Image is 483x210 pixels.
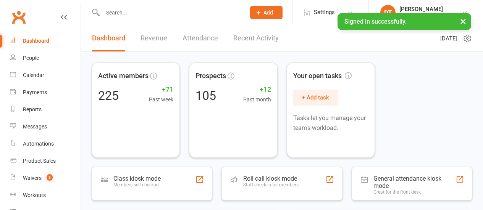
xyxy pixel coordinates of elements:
[9,8,28,27] a: Clubworx
[195,90,216,102] div: 105
[293,90,338,106] button: + Add task
[440,34,457,43] span: [DATE]
[243,182,299,188] div: Staff check-in for members
[23,72,44,78] div: Calendar
[10,32,81,50] a: Dashboard
[10,84,81,101] a: Payments
[183,25,218,51] a: Attendance
[113,182,161,188] div: Members self check-in
[23,55,39,61] div: People
[243,84,271,95] span: +12
[10,118,81,135] a: Messages
[10,67,81,84] a: Calendar
[344,18,407,25] span: Signed in successfully.
[314,4,335,21] span: Settings
[23,38,49,44] div: Dashboard
[141,25,167,51] a: Revenue
[399,13,444,19] div: Coastal Basketball
[98,71,149,82] span: Active members
[92,25,125,51] a: Dashboard
[23,141,54,147] div: Automations
[380,5,396,20] div: DT
[399,6,444,13] div: [PERSON_NAME]
[10,170,81,187] a: Waivers 8
[10,187,81,204] a: Workouts
[10,101,81,118] a: Reports
[373,175,456,189] div: General attendance kiosk mode
[100,7,241,18] input: Search...
[23,106,42,112] div: Reports
[113,175,161,182] div: Class kiosk mode
[250,6,283,19] button: Add
[98,90,119,102] div: 225
[23,123,47,130] div: Messages
[23,192,46,198] div: Workouts
[23,158,56,164] div: Product Sales
[23,89,47,95] div: Payments
[456,13,470,29] button: ×
[243,175,299,182] div: Roll call kiosk mode
[195,71,226,82] span: Prospects
[10,152,81,170] a: Product Sales
[149,84,173,95] span: +71
[263,10,273,16] span: Add
[293,113,368,133] p: Tasks let you manage your team's workload.
[293,71,352,82] span: Your open tasks
[149,95,173,104] span: Past week
[373,189,456,195] div: Great for the front desk
[10,50,81,67] a: People
[23,175,42,181] div: Waivers
[233,25,279,51] a: Recent Activity
[243,95,271,104] span: Past month
[47,174,53,181] span: 8
[10,135,81,152] a: Automations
